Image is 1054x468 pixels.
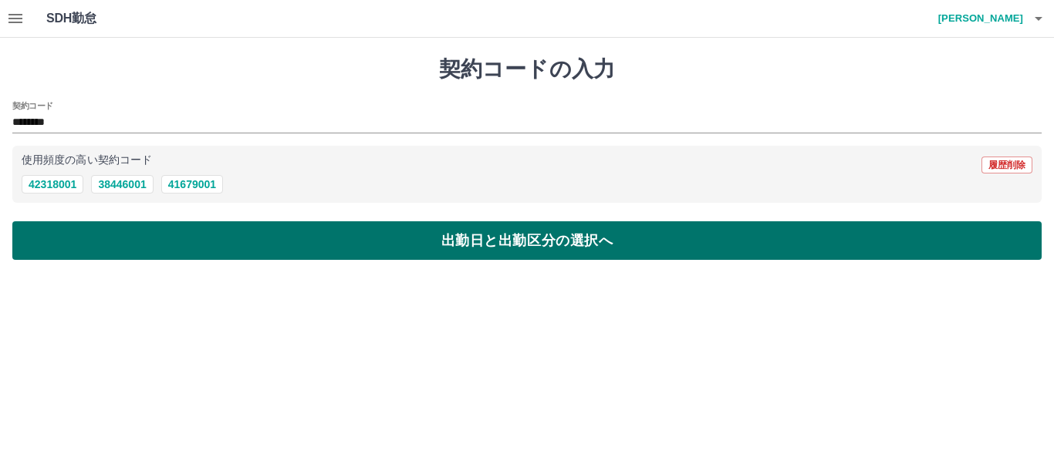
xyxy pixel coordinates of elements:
[12,221,1042,260] button: 出勤日と出勤区分の選択へ
[22,155,152,166] p: 使用頻度の高い契約コード
[981,157,1032,173] button: 履歴削除
[161,175,223,194] button: 41679001
[91,175,153,194] button: 38446001
[12,56,1042,82] h1: 契約コードの入力
[12,99,53,112] h2: 契約コード
[22,175,83,194] button: 42318001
